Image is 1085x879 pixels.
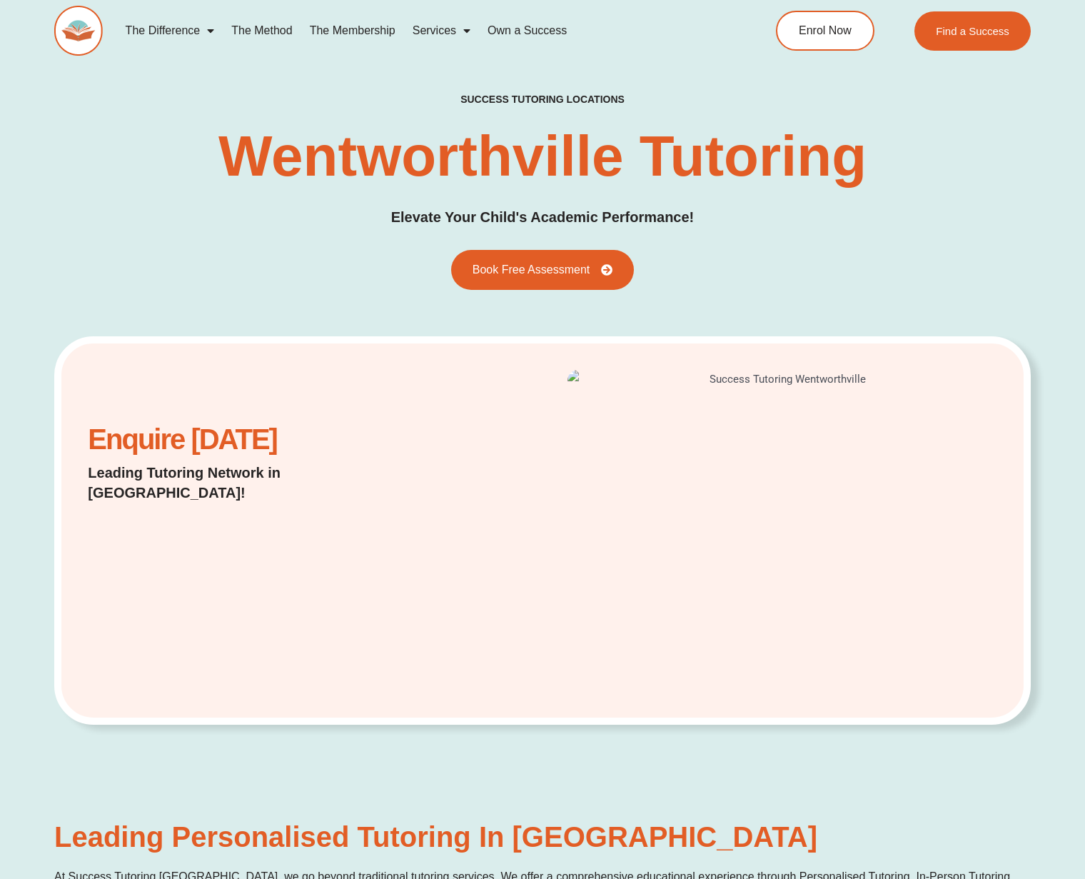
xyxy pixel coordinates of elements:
h2: Wentworthville Tutoring [218,128,867,185]
img: Success Tutoring Wentworthville [567,370,997,691]
nav: Menu [117,14,720,47]
iframe: Website Lead Form [88,517,415,624]
h2: Leading Tutoring Network in [GEOGRAPHIC_DATA]! [88,463,415,503]
a: Enrol Now [776,11,874,51]
a: Services [404,14,479,47]
a: Own a Success [479,14,575,47]
a: The Method [223,14,301,47]
span: Enrol Now [799,25,852,36]
h2: Enquire [DATE] [88,431,415,448]
a: Book Free Assessment [451,250,635,290]
h2: success tutoring locations [460,93,625,106]
a: The Membership [301,14,404,47]
h2: Leading Personalised Tutoring in [GEOGRAPHIC_DATA] [54,823,1031,851]
h2: Elevate Your Child's Academic Performance! [391,206,695,228]
span: Book Free Assessment [473,264,590,276]
a: The Difference [117,14,223,47]
span: Find a Success [936,26,1009,36]
a: Find a Success [914,11,1031,51]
